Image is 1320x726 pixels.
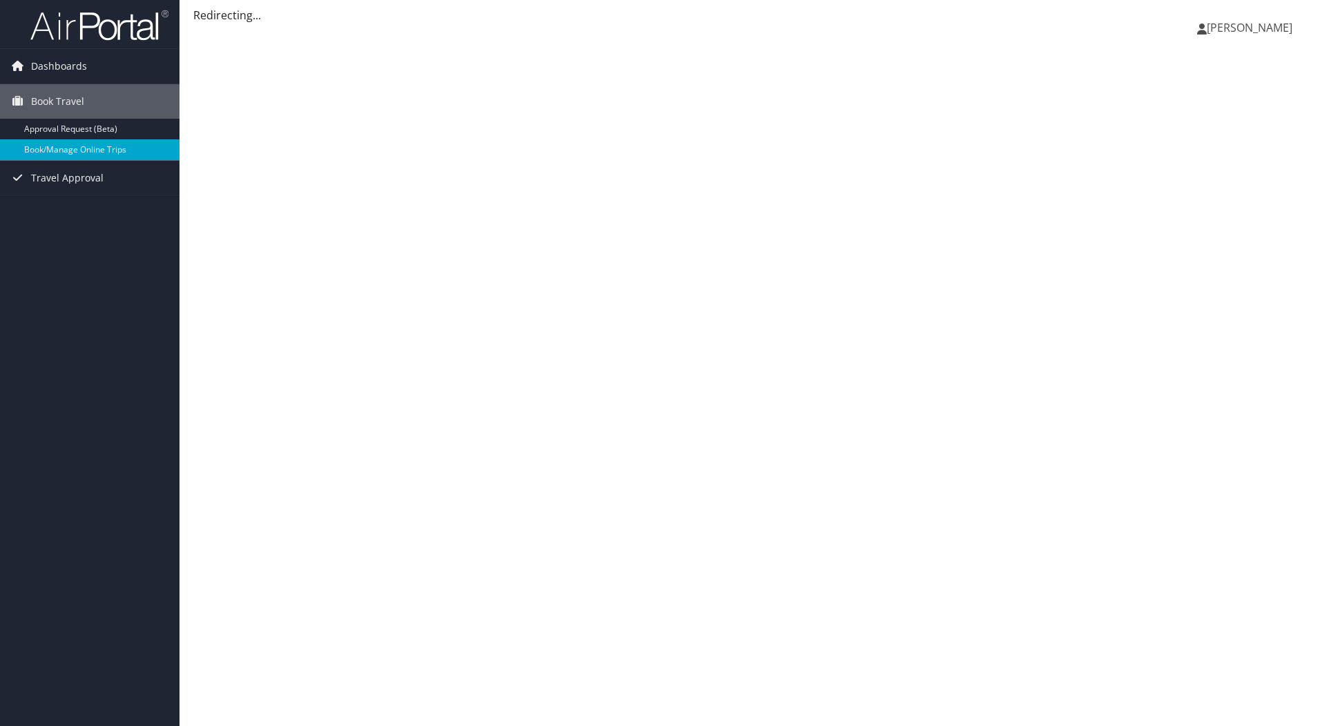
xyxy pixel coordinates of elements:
[1207,20,1292,35] span: [PERSON_NAME]
[193,7,1306,23] div: Redirecting...
[1197,7,1306,48] a: [PERSON_NAME]
[31,161,104,195] span: Travel Approval
[30,9,168,41] img: airportal-logo.png
[31,84,84,119] span: Book Travel
[31,49,87,84] span: Dashboards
